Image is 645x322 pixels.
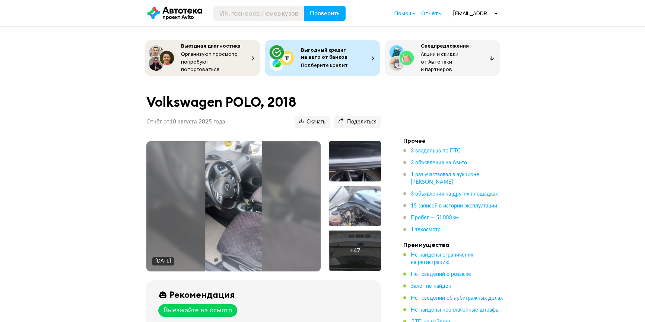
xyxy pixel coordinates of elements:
[411,148,461,154] span: 3 владельца по ПТС
[411,203,497,209] span: 15 записей в истории эксплуатации
[350,247,360,254] div: + 47
[338,119,376,126] span: Поделиться
[421,51,458,73] span: Акции и скидки от Автотеки и партнёров
[411,191,498,197] span: 3 объявления на других площадках
[205,141,262,271] img: Main car
[421,42,469,49] span: Спецпредложения
[411,160,467,165] span: 3 объявления на Авито
[295,116,330,128] button: Скачать
[411,252,473,265] span: Не найдены ограничения на регистрацию
[163,306,232,315] div: Выезжайте на осмотр
[403,137,508,144] h4: Прочее
[403,241,508,248] h4: Преимущества
[155,258,171,265] div: [DATE]
[411,284,451,289] span: Залог не найден
[146,94,381,110] h1: Volkswagen POLO, 2018
[265,40,380,76] button: Выгодный кредит на авто от банковПодберите кредит
[385,40,500,76] button: СпецпредложенияАкции и скидки от Автотеки и партнёров
[411,296,503,301] span: Нет сведений об арбитражных делах
[394,10,416,17] a: Помощь
[411,272,471,277] span: Нет сведений о розыске
[301,62,348,68] span: Подберите кредит
[411,215,459,220] span: Пробег — 51 000 км
[411,307,499,313] span: Не найдены неоплаченные штрафы
[421,10,442,17] a: Отчёты
[411,227,441,232] span: 1 техосмотр
[304,6,346,21] button: Проверить
[299,119,325,126] span: Скачать
[181,42,241,49] span: Выездная диагностика
[169,289,235,300] div: Рекомендация
[146,118,225,126] p: Отчёт от 10 августа 2025 года
[145,40,260,76] button: Выездная диагностикаОрганизуют просмотр, попробуют поторговаться
[411,172,479,185] span: 1 раз участвовал в аукционе [PERSON_NAME]
[213,6,304,21] input: VIN, госномер, номер кузова
[301,46,347,60] span: Выгодный кредит на авто от банков
[334,116,381,128] button: Поделиться
[310,10,340,16] span: Проверить
[181,51,239,73] span: Организуют просмотр, попробуют поторговаться
[453,10,498,17] div: [EMAIL_ADDRESS][DOMAIN_NAME]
